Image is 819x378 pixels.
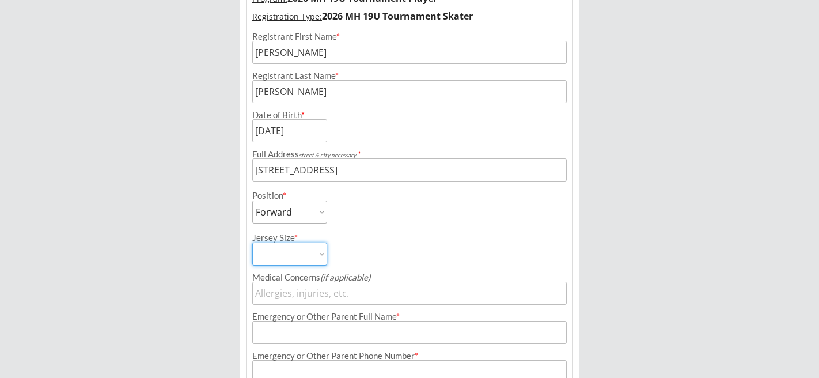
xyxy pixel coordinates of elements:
u: Registration Type: [252,11,322,22]
div: Medical Concerns [252,273,567,282]
div: Jersey Size [252,233,312,242]
input: Allergies, injuries, etc. [252,282,567,305]
div: Registrant Last Name [252,71,567,80]
div: Registrant First Name [252,32,567,41]
em: (if applicable) [320,272,370,282]
strong: 2026 MH 19U Tournament Skater [322,10,473,22]
div: Emergency or Other Parent Full Name [252,312,567,321]
div: Emergency or Other Parent Phone Number [252,351,567,360]
input: Street, City, Province/State [252,158,567,182]
div: Position [252,191,312,200]
div: Date of Birth [252,111,312,119]
em: street & city necessary [299,152,356,158]
div: Full Address [252,150,567,158]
